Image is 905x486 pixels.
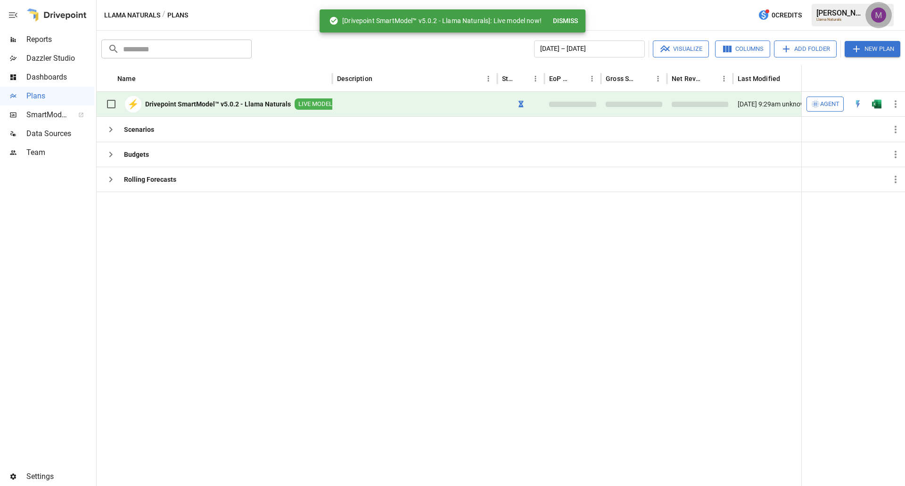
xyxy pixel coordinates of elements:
[373,72,387,85] button: Sort
[117,75,136,82] div: Name
[145,99,291,109] b: Drivepoint SmartModel™ v5.0.2 - Llama Naturals
[572,72,585,85] button: Sort
[872,99,881,109] img: g5qfjXmAAAAABJRU5ErkJggg==
[518,99,524,109] div: Preparing to sync.
[295,100,336,109] span: LIVE MODEL
[704,72,717,85] button: Sort
[806,97,844,112] button: Agent
[781,72,794,85] button: Sort
[715,40,770,57] button: Columns
[26,147,94,158] span: Team
[816,8,865,17] div: [PERSON_NAME]
[137,72,150,85] button: Sort
[717,72,731,85] button: Net Revenue column menu
[853,99,863,109] img: quick-edit-flash.b8aec18c.svg
[892,72,905,85] button: Sort
[329,12,542,29] div: [Drivepoint SmartModel™ v5.0.2 - Llama Naturals]: Live model now!
[26,34,94,45] span: Reports
[534,40,645,57] button: [DATE] – [DATE]
[774,40,837,57] button: Add Folder
[872,99,881,109] div: Open in Excel
[67,108,74,120] span: ™
[104,9,160,21] button: Llama Naturals
[125,96,141,113] div: ⚡
[549,12,582,30] button: Dismiss
[738,75,780,82] div: Last Modified
[672,75,703,82] div: Net Revenue
[865,2,892,28] button: Umer Muhammed
[853,99,863,109] div: Open in Quick Edit
[871,8,886,23] img: Umer Muhammed
[26,128,94,139] span: Data Sources
[585,72,599,85] button: EoP Cash column menu
[529,72,542,85] button: Status column menu
[549,75,571,82] div: EoP Cash
[124,125,154,134] b: Scenarios
[772,9,802,21] span: 0 Credits
[516,72,529,85] button: Sort
[26,53,94,64] span: Dazzler Studio
[845,41,900,57] button: New Plan
[606,75,637,82] div: Gross Sales
[733,92,851,117] div: [DATE] 9:29am unknown
[638,72,651,85] button: Sort
[26,471,94,482] span: Settings
[816,17,865,22] div: Llama Naturals
[124,150,149,159] b: Budgets
[482,72,495,85] button: Description column menu
[337,75,372,82] div: Description
[162,9,165,21] div: /
[820,99,839,110] span: Agent
[26,90,94,102] span: Plans
[26,109,68,121] span: SmartModel
[26,72,94,83] span: Dashboards
[754,7,806,24] button: 0Credits
[651,72,665,85] button: Gross Sales column menu
[653,40,709,57] button: Visualize
[124,175,176,184] b: Rolling Forecasts
[502,75,515,82] div: Status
